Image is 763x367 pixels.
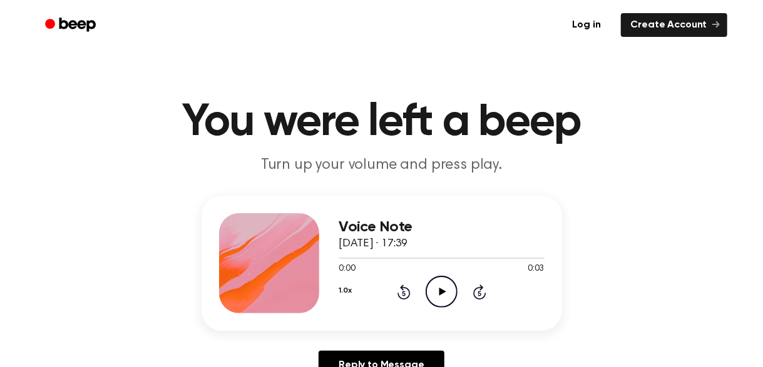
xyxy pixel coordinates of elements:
h1: You were left a beep [61,100,702,145]
p: Turn up your volume and press play. [141,155,622,176]
a: Beep [36,13,107,38]
span: 0:00 [339,263,356,276]
a: Create Account [621,13,727,37]
a: Log in [560,11,613,39]
span: 0:03 [528,263,544,276]
h3: Voice Note [339,219,545,236]
span: [DATE] · 17:39 [339,238,408,249]
button: 1.0x [339,280,352,301]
